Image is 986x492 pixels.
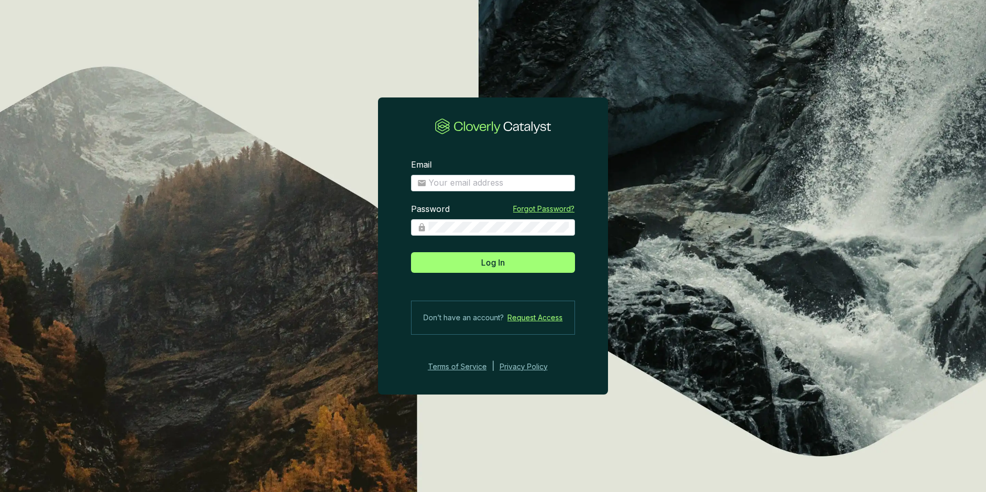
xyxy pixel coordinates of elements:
[411,252,575,273] button: Log In
[429,222,569,233] input: Password
[481,256,505,269] span: Log In
[411,204,450,215] label: Password
[425,360,487,373] a: Terms of Service
[513,204,574,214] a: Forgot Password?
[492,360,495,373] div: |
[411,159,432,171] label: Email
[423,311,504,324] span: Don’t have an account?
[429,177,569,189] input: Email
[507,311,563,324] a: Request Access
[500,360,562,373] a: Privacy Policy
